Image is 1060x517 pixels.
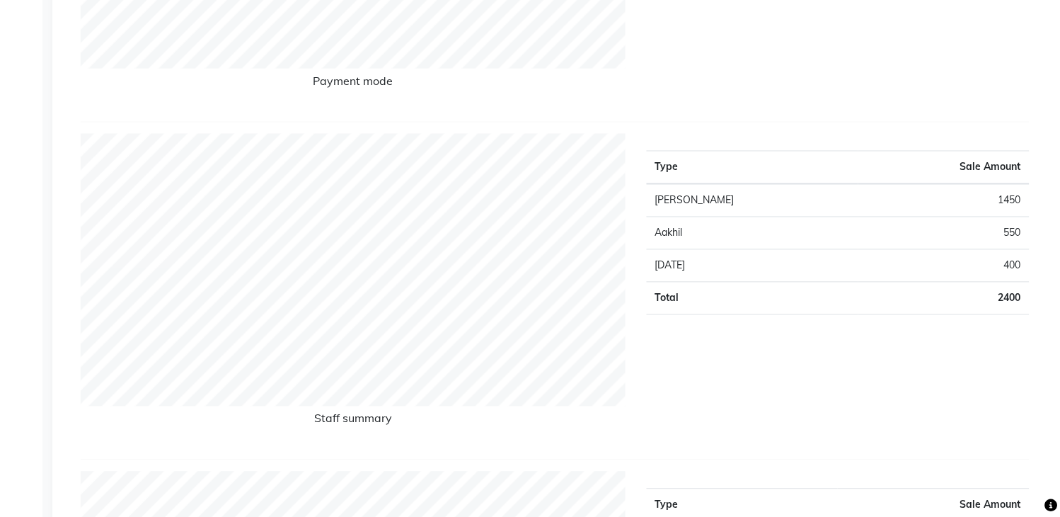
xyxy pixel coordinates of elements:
[647,152,858,185] th: Type
[858,184,1030,217] td: 1450
[81,412,626,431] h6: Staff summary
[858,217,1030,250] td: 550
[647,184,858,217] td: [PERSON_NAME]
[81,74,626,93] h6: Payment mode
[647,283,858,315] td: Total
[647,250,858,283] td: [DATE]
[858,283,1030,315] td: 2400
[858,152,1030,185] th: Sale Amount
[647,217,858,250] td: Aakhil
[858,250,1030,283] td: 400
